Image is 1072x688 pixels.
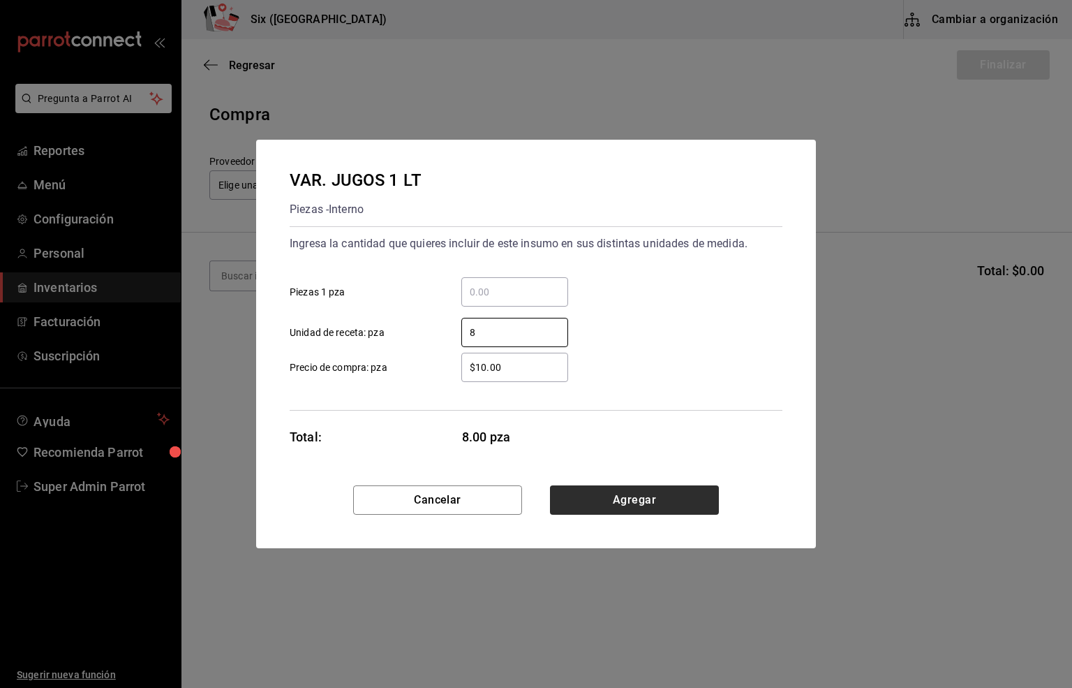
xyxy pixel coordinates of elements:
input: Unidad de receta: pza [461,324,568,341]
span: Precio de compra: pza [290,360,387,375]
div: VAR. JUGOS 1 LT [290,168,422,193]
span: Piezas 1 pza [290,285,345,300]
span: Unidad de receta: pza [290,325,385,340]
input: Precio de compra: pza [461,359,568,376]
div: Total: [290,427,322,446]
button: Cancelar [353,485,522,515]
button: Agregar [550,485,719,515]
div: Ingresa la cantidad que quieres incluir de este insumo en sus distintas unidades de medida. [290,233,782,255]
div: Piezas - Interno [290,198,422,221]
input: Piezas 1 pza [461,284,568,300]
span: 8.00 pza [462,427,569,446]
